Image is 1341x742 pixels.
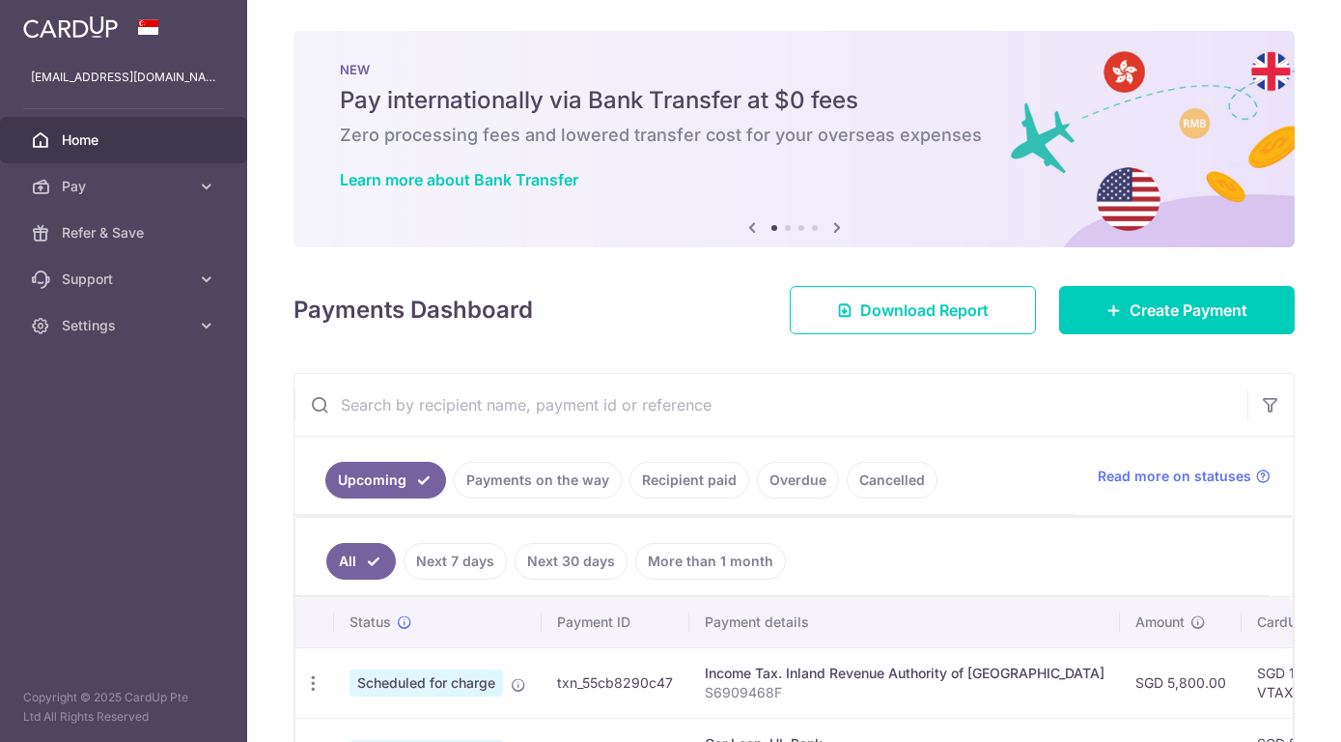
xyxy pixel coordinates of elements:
[629,462,749,499] a: Recipient paid
[1120,647,1242,718] td: SGD 5,800.00
[1130,299,1247,322] span: Create Payment
[326,543,396,580] a: All
[325,462,446,499] a: Upcoming
[62,270,189,289] span: Support
[635,543,786,580] a: More than 1 month
[515,543,628,580] a: Next 30 days
[349,670,503,697] span: Scheduled for charge
[1135,613,1185,632] span: Amount
[705,683,1104,702] p: S6909468F
[689,597,1120,647] th: Payment details
[454,462,622,499] a: Payments on the way
[62,316,189,335] span: Settings
[860,299,989,322] span: Download Report
[62,177,189,196] span: Pay
[293,31,1295,247] img: Bank transfer banner
[790,286,1036,334] a: Download Report
[757,462,839,499] a: Overdue
[847,462,937,499] a: Cancelled
[31,68,216,87] p: [EMAIL_ADDRESS][DOMAIN_NAME]
[62,223,189,243] span: Refer & Save
[23,15,118,39] img: CardUp
[1059,286,1295,334] a: Create Payment
[1257,613,1330,632] span: CardUp fee
[340,124,1248,147] h6: Zero processing fees and lowered transfer cost for your overseas expenses
[340,170,578,189] a: Learn more about Bank Transfer
[62,130,189,150] span: Home
[542,647,689,718] td: txn_55cb8290c47
[349,613,391,632] span: Status
[340,85,1248,116] h5: Pay internationally via Bank Transfer at $0 fees
[404,543,507,580] a: Next 7 days
[294,374,1247,436] input: Search by recipient name, payment id or reference
[293,293,533,328] h4: Payments Dashboard
[705,664,1104,683] div: Income Tax. Inland Revenue Authority of [GEOGRAPHIC_DATA]
[1098,467,1271,486] a: Read more on statuses
[340,62,1248,77] p: NEW
[1098,467,1251,486] span: Read more on statuses
[542,597,689,647] th: Payment ID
